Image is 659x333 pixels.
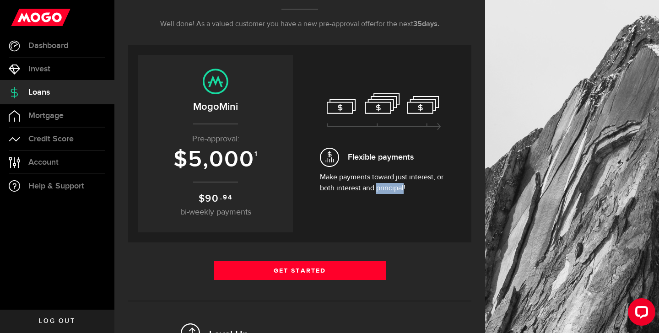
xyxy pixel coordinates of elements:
span: Log out [39,318,75,324]
span: Loans [28,88,50,97]
a: Get Started [214,261,386,280]
span: Well done! As a valued customer you have a new pre-approval offer [160,21,376,28]
h2: MogoMini [147,99,284,114]
span: Mortgage [28,112,64,120]
p: Make payments toward just interest, or both interest and principal! [320,172,448,194]
span: Dashboard [28,42,68,50]
span: 90 [205,193,219,205]
span: Credit Score [28,135,74,143]
iframe: LiveChat chat widget [621,295,659,333]
span: Account [28,158,59,166]
span: Invest [28,65,50,73]
sup: .94 [220,193,232,203]
span: $ [199,193,205,205]
p: Pre-approval: [147,133,284,145]
span: 35 [413,21,422,28]
span: days. [422,21,439,28]
span: $ [173,146,188,173]
span: Flexible payments [348,151,414,163]
sup: 1 [254,150,258,158]
span: bi-weekly payments [180,208,251,216]
span: 5,000 [188,146,254,173]
span: Help & Support [28,182,84,190]
span: for the next [376,21,413,28]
